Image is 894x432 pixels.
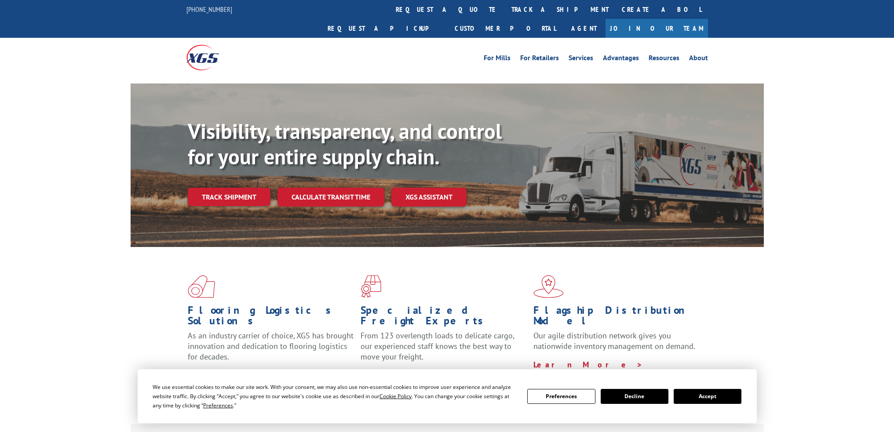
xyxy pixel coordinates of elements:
a: Services [569,54,593,64]
a: About [689,54,708,64]
p: From 123 overlength loads to delicate cargo, our experienced staff knows the best way to move you... [361,330,527,370]
a: Calculate transit time [277,188,384,207]
h1: Specialized Freight Experts [361,305,527,330]
img: xgs-icon-focused-on-flooring-red [361,275,381,298]
b: Visibility, transparency, and control for your entire supply chain. [188,117,502,170]
a: For Mills [484,54,511,64]
a: Advantages [603,54,639,64]
a: Customer Portal [448,19,562,38]
span: As an industry carrier of choice, XGS has brought innovation and dedication to flooring logistics... [188,330,354,362]
h1: Flagship Distribution Model [533,305,700,330]
div: We use essential cookies to make our site work. With your consent, we may also use non-essential ... [153,382,517,410]
button: Accept [674,389,741,404]
a: Join Our Team [606,19,708,38]
button: Decline [601,389,668,404]
a: [PHONE_NUMBER] [186,5,232,14]
a: Request a pickup [321,19,448,38]
a: Agent [562,19,606,38]
a: Learn More > [533,359,643,370]
span: Cookie Policy [379,392,412,400]
a: Track shipment [188,188,270,206]
div: Cookie Consent Prompt [138,369,757,423]
h1: Flooring Logistics Solutions [188,305,354,330]
a: Resources [649,54,679,64]
span: Our agile distribution network gives you nationwide inventory management on demand. [533,330,695,351]
a: XGS ASSISTANT [391,188,467,207]
button: Preferences [527,389,595,404]
span: Preferences [203,402,233,409]
img: xgs-icon-flagship-distribution-model-red [533,275,564,298]
img: xgs-icon-total-supply-chain-intelligence-red [188,275,215,298]
a: For Retailers [520,54,559,64]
